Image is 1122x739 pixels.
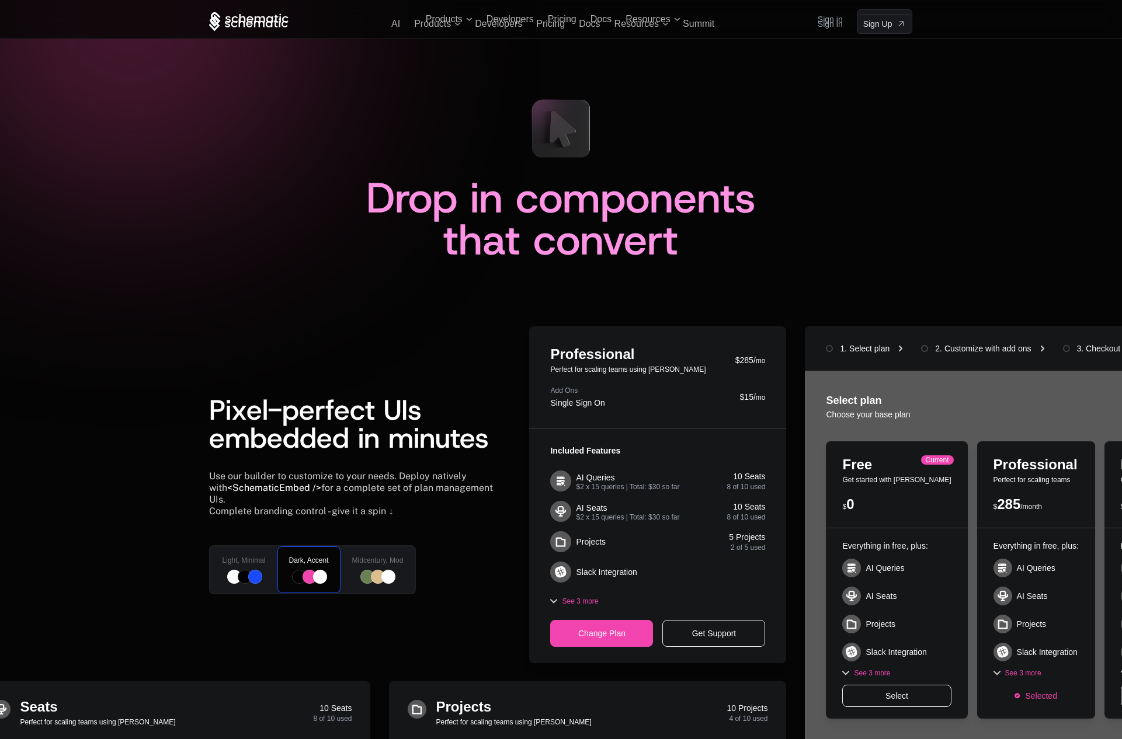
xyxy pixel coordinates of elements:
a: Developers [475,19,522,29]
div: Professional [550,347,706,361]
a: Sign in [818,15,843,33]
div: Single Sign On [550,399,605,407]
div: Perfect for scaling teams using [PERSON_NAME] [20,719,313,726]
div: $15/ [740,391,766,403]
div: Select [842,685,951,707]
span: $ [994,503,998,511]
span: Sign Up [863,13,892,25]
div: AI Seats [576,502,607,514]
div: Use our builder to customize to your needs. Deploy natively with for a complete set of plan manag... [209,470,501,506]
div: 8 of 10 used [727,482,765,491]
div: AI Queries [576,472,614,483]
div: AI Queries [1017,562,1055,574]
span: mo [756,357,766,365]
div: Perfect for scaling teams using [PERSON_NAME] [550,366,706,373]
span: Light, Minimal [222,556,265,565]
div: AI Seats [1017,590,1048,602]
a: [object Object] [857,14,913,34]
span: 0 [846,496,854,512]
span: /month [1020,503,1042,511]
div: Current [921,455,954,465]
div: 3. Checkout [1077,343,1121,354]
div: 8 of 10 used [313,714,352,723]
div: Change Plan [550,620,653,647]
span: Sign Up [863,18,892,30]
a: AI [391,19,400,29]
div: Complete branding control - give it a spin ↓ [209,506,416,517]
div: AI Seats [866,590,897,602]
div: Slack Integration [1017,646,1078,658]
div: 5 Projects [729,531,765,543]
div: Professional [994,458,1078,472]
a: [object Object] [857,9,913,29]
span: mo [756,393,766,402]
span: Selected [1025,690,1057,702]
span: 285 [997,496,1020,512]
div: 4 of 10 used [727,714,767,723]
div: Seats [20,700,313,714]
div: $2 x 15 queries | Total: $30 so far [576,483,679,490]
div: Everything in free, plus: [842,540,951,552]
div: Free [842,458,951,472]
a: Summit [683,19,714,29]
div: Projects [866,618,895,630]
span: $ [842,503,846,511]
div: Add Ons [550,387,605,394]
div: 10 Seats [313,702,352,714]
div: Get started with [PERSON_NAME] [842,476,951,483]
div: Projects [576,536,606,548]
span: See 3 more [562,597,598,606]
span: Dark, Accent [289,556,329,565]
div: Projects [436,700,727,714]
span: Drop in components that convert [366,170,769,268]
span: See 3 more [1005,668,1041,678]
div: 8 of 10 used [727,513,765,522]
a: Docs [579,19,600,29]
div: $285/ [735,354,766,366]
a: Sign in [818,10,843,29]
div: $2 x 15 queries | Total: $30 so far [576,514,679,521]
div: Perfect for scaling teams using [PERSON_NAME] [436,719,727,726]
span: See 3 more [854,668,890,678]
div: Everything in free, plus: [994,540,1079,552]
div: Included Features [550,445,765,456]
div: 10 Projects [727,702,767,714]
div: Slack Integration [866,646,926,658]
div: 1. Select plan [840,343,890,354]
div: 10 Seats [727,470,765,482]
span: <SchematicEmbed /> [227,482,321,493]
span: Products [414,19,451,29]
div: Projects [1017,618,1047,630]
div: Slack Integration [576,566,637,578]
div: Perfect for scaling teams [994,476,1078,483]
span: Resources [614,19,659,29]
div: 10 Seats [727,501,765,513]
div: AI Queries [866,562,904,574]
div: 2. Customize with add ons [935,343,1031,354]
div: 2 of 5 used [729,543,765,552]
a: Pricing [536,19,565,29]
span: Midcentury, Mod [352,556,404,565]
span: Pixel-perfect UIs embedded in minutes [209,391,489,456]
div: Get Support [662,620,765,647]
